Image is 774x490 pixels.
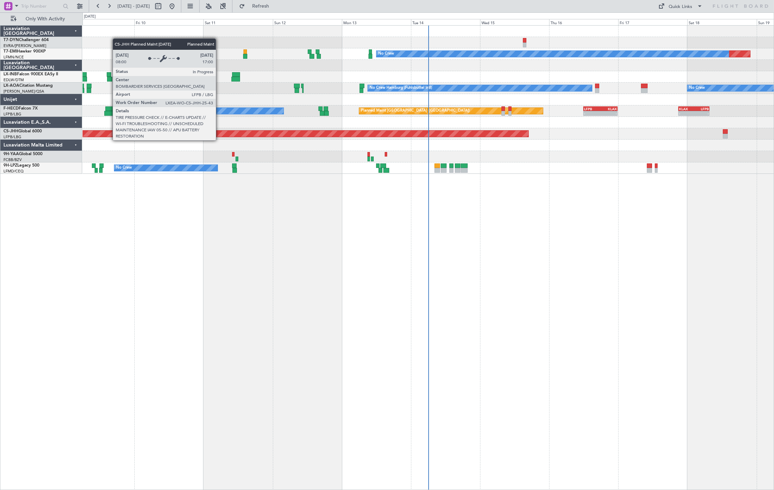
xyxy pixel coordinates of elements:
input: Trip Number [21,1,61,11]
div: LFPB [584,107,601,111]
span: F-HECD [3,106,19,111]
span: T7-DYN [3,38,19,42]
div: Sat 11 [203,19,273,25]
div: Thu 9 [65,19,134,25]
a: EDLW/DTM [3,77,24,83]
span: CS-JHH [3,129,18,133]
a: T7-EMIHawker 900XP [3,49,46,54]
div: KLAX [601,107,617,111]
div: Fri 10 [134,19,203,25]
a: LFPB/LBG [3,112,21,117]
div: - [679,111,694,115]
a: [PERSON_NAME]/QSA [3,89,44,94]
a: LFPB/LBG [3,134,21,140]
span: LX-INB [3,72,17,76]
span: LX-AOA [3,84,19,88]
div: No Crew [151,106,166,116]
div: - [584,111,601,115]
span: 9H-YAA [3,152,19,156]
div: LFPB [694,107,709,111]
div: Sat 18 [687,19,756,25]
div: Sun 12 [273,19,342,25]
a: T7-DYNChallenger 604 [3,38,49,42]
div: KLAX [679,107,694,111]
a: 9H-YAAGlobal 5000 [3,152,42,156]
div: No Crew [689,83,705,93]
div: Wed 15 [480,19,549,25]
a: LX-INBFalcon 900EX EASy II [3,72,58,76]
a: LFMD/CEQ [3,169,23,174]
div: No Crew Hamburg (Fuhlsbuttel Intl) [370,83,432,93]
span: [DATE] - [DATE] [117,3,150,9]
div: Thu 16 [549,19,618,25]
div: No Crew [378,49,394,59]
div: Quick Links [669,3,692,10]
div: - [694,111,709,115]
a: CS-JHHGlobal 6000 [3,129,42,133]
div: - [601,111,617,115]
a: F-HECDFalcon 7X [3,106,38,111]
div: No Crew [116,163,132,173]
button: Quick Links [655,1,706,12]
span: T7-EMI [3,49,17,54]
button: Only With Activity [8,13,75,25]
span: Only With Activity [18,17,73,21]
a: LX-AOACitation Mustang [3,84,53,88]
div: Planned Maint [GEOGRAPHIC_DATA] ([GEOGRAPHIC_DATA]) [361,106,470,116]
button: Refresh [236,1,277,12]
div: Mon 13 [342,19,411,25]
div: Fri 17 [618,19,687,25]
a: EVRA/[PERSON_NAME] [3,43,46,48]
span: 9H-LPZ [3,163,17,168]
div: Tue 14 [411,19,480,25]
span: Refresh [246,4,275,9]
div: [DATE] [84,14,96,20]
a: LFMN/NCE [3,55,24,60]
a: FCBB/BZV [3,157,22,162]
a: 9H-LPZLegacy 500 [3,163,39,168]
